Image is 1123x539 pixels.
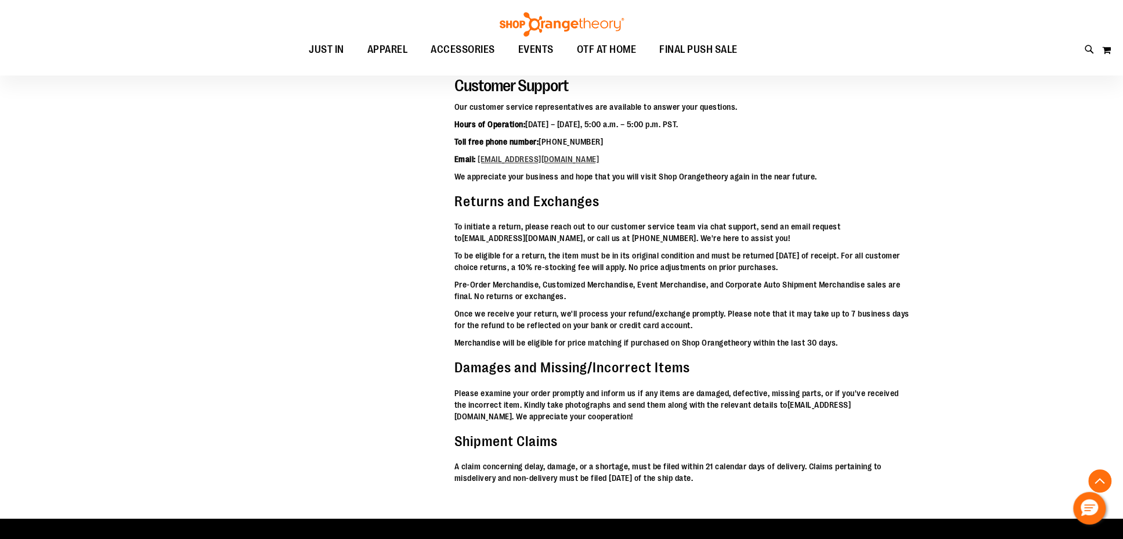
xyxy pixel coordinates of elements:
[454,387,909,422] p: Please examine your order promptly and inform us if any items are damaged, defective, missing par...
[367,37,408,63] span: APPAREL
[454,337,909,348] p: Merchandise will be eligible for price matching if purchased on Shop Orangetheory within the last...
[1073,492,1106,524] button: Hello, have a question? Let’s chat.
[454,171,909,182] p: We appreciate your business and hope that you will visit Shop Orangetheory again in the near future.
[454,461,909,484] p: A claim concerning delay, damage, or a shortage, must be filed within 21 calendar days of deliver...
[648,37,749,63] a: FINAL PUSH SALE
[454,154,475,164] strong: Email:
[454,118,909,130] p: [DATE] – [DATE], 5:00 a.m. – 5:00 p.m. PST.
[454,360,909,375] h4: Damages and Missing/Incorrect Items
[454,101,909,113] p: Our customer service representatives are available to answer your questions.
[454,279,909,302] p: Pre-Order Merchandise, Customized Merchandise, Event Merchandise, and Corporate Auto Shipment Mer...
[565,37,648,63] a: OTF AT HOME
[454,250,909,273] p: To be eligible for a return, the item must be in its original condition and must be returned [DAT...
[454,221,909,244] p: To initiate a return, please reach out to our customer service team via chat support, send an ema...
[454,120,525,129] strong: Hours of Operation:
[309,37,344,63] span: JUST IN
[454,137,539,146] strong: Toll free phone number:
[454,308,909,331] p: Once we receive your return, we'll process your refund/exchange promptly. Please note that it may...
[1088,469,1111,493] button: Back To Top
[659,37,738,63] span: FINAL PUSH SALE
[507,37,565,63] a: EVENTS
[454,194,909,209] h4: Returns and Exchanges
[431,37,495,63] span: ACCESSORIES
[419,37,507,63] a: ACCESSORIES
[454,136,909,148] p: [PHONE_NUMBER]
[356,37,420,63] a: APPAREL
[518,37,554,63] span: EVENTS
[498,12,626,37] img: Shop Orangetheory
[297,37,356,63] a: JUST IN
[454,434,909,449] h4: Shipment Claims
[454,77,909,95] h3: Customer Support
[577,37,637,63] span: OTF AT HOME
[478,154,599,164] a: [EMAIL_ADDRESS][DOMAIN_NAME]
